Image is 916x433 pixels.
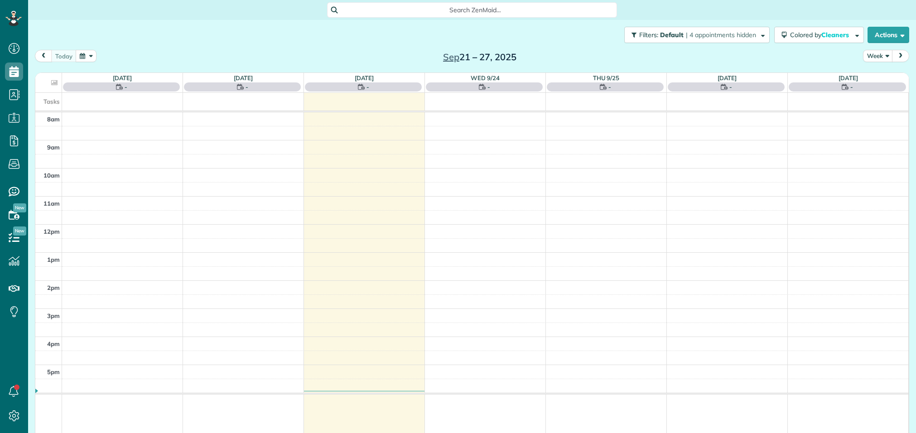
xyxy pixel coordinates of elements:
span: 2pm [47,284,60,291]
span: - [366,82,369,91]
span: 12pm [43,228,60,235]
span: 9am [47,144,60,151]
span: Tasks [43,98,60,105]
span: New [13,203,26,212]
span: Colored by [790,31,852,39]
span: - [608,82,611,91]
a: [DATE] [355,74,374,82]
a: Wed 9/24 [471,74,500,82]
span: 11am [43,200,60,207]
span: - [125,82,127,91]
button: prev [35,50,52,62]
span: 1pm [47,256,60,263]
span: 10am [43,172,60,179]
button: Actions [868,27,909,43]
span: 5pm [47,368,60,375]
span: | 4 appointments hidden [686,31,756,39]
button: next [892,50,909,62]
a: [DATE] [839,74,858,82]
button: Colored byCleaners [774,27,864,43]
span: Sep [443,51,459,63]
button: Week [863,50,893,62]
span: Default [660,31,684,39]
span: - [850,82,853,91]
span: New [13,226,26,236]
a: [DATE] [113,74,132,82]
a: Filters: Default | 4 appointments hidden [620,27,770,43]
a: [DATE] [234,74,253,82]
button: Filters: Default | 4 appointments hidden [624,27,770,43]
span: - [729,82,732,91]
span: Filters: [639,31,658,39]
span: Cleaners [821,31,850,39]
a: Thu 9/25 [593,74,620,82]
span: 8am [47,115,60,123]
span: - [246,82,248,91]
span: - [487,82,490,91]
span: 4pm [47,340,60,347]
h2: 21 – 27, 2025 [423,52,536,62]
a: [DATE] [718,74,737,82]
button: today [51,50,77,62]
span: 3pm [47,312,60,319]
